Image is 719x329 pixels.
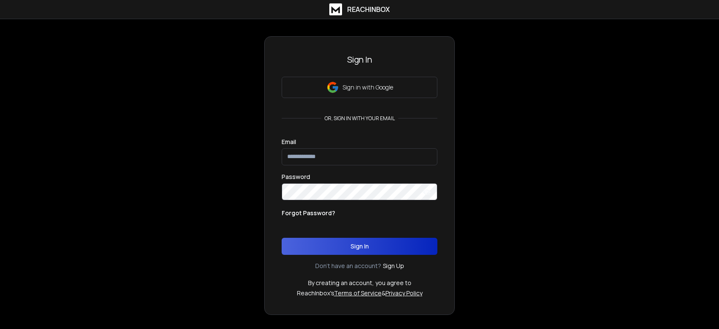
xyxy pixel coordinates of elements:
[282,209,335,217] p: Forgot Password?
[315,262,381,270] p: Don't have an account?
[282,77,437,98] button: Sign in with Google
[282,54,437,66] h3: Sign In
[282,174,310,180] label: Password
[297,289,422,297] p: ReachInbox's &
[342,83,393,92] p: Sign in with Google
[282,139,296,145] label: Email
[308,279,411,287] p: By creating an account, you agree to
[329,3,342,15] img: logo
[385,289,422,297] a: Privacy Policy
[329,3,390,15] a: ReachInbox
[321,115,398,122] p: or, sign in with your email
[282,238,437,255] button: Sign In
[347,4,390,14] h1: ReachInbox
[383,262,404,270] a: Sign Up
[334,289,382,297] a: Terms of Service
